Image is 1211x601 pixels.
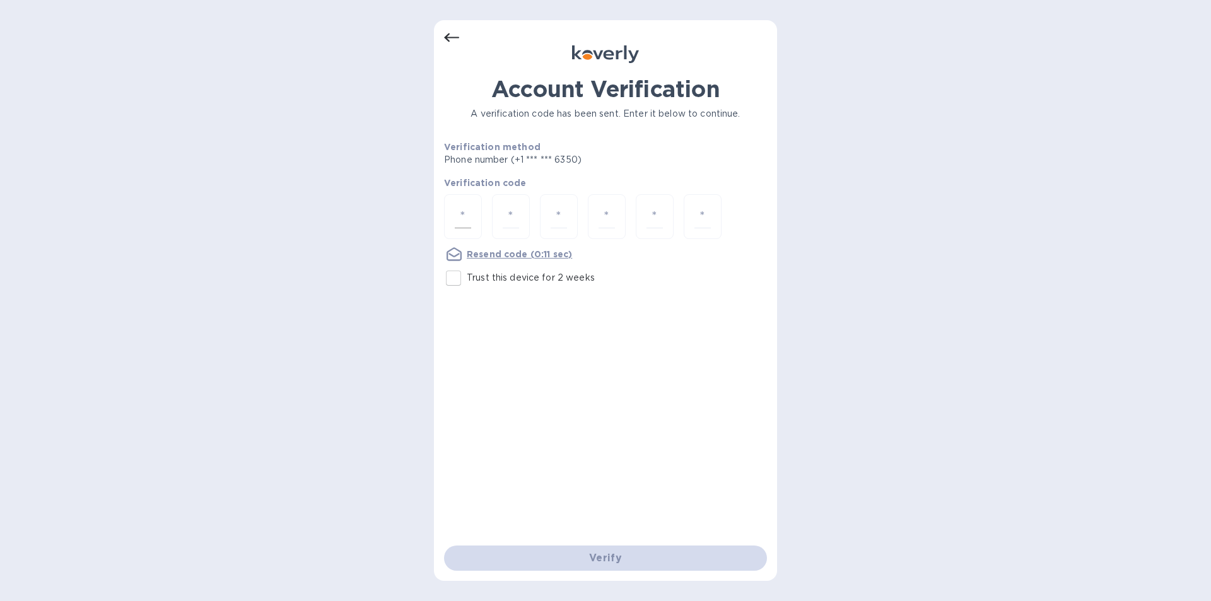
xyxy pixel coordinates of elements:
p: Verification code [444,177,767,189]
p: A verification code has been sent. Enter it below to continue. [444,107,767,120]
b: Verification method [444,142,541,152]
p: Trust this device for 2 weeks [467,271,595,284]
u: Resend code (0:11 sec) [467,249,572,259]
p: Phone number (+1 *** *** 6350) [444,153,678,166]
h1: Account Verification [444,76,767,102]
